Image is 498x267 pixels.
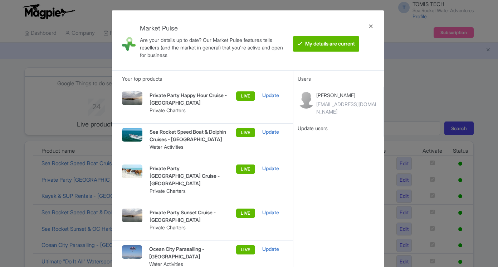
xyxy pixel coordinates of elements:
[293,36,359,52] btn: My details are current
[150,224,227,231] p: Private Charters
[262,209,283,216] div: Update
[122,165,142,178] img: neyibucqjqoavw4ina5g.png
[150,143,227,151] p: Water Activities
[122,29,136,59] img: market_pulse-1-0a5220b3d29e4a0de46fb7534bebe030.svg
[150,128,227,143] p: Sea Rocket Speed Boat & Dolphin Cruises - [GEOGRAPHIC_DATA]
[150,106,227,114] p: Private Charters
[298,91,315,109] img: contact-b11cc6e953956a0c50a2f97983291f06.png
[122,209,142,222] img: o9uvi2gjqmocm5ijcu89.png
[293,70,384,87] div: Users
[140,25,290,32] h4: Market Pulse
[316,100,379,115] div: [EMAIL_ADDRESS][DOMAIN_NAME]
[316,91,379,99] p: [PERSON_NAME]
[112,70,293,87] div: Your top products
[298,124,379,132] div: Update users
[122,91,142,105] img: zckb0gkqhnwovwgupmey.png
[262,245,283,253] div: Update
[150,91,227,106] p: Private Party Happy Hour Cruise - [GEOGRAPHIC_DATA]
[262,165,283,172] div: Update
[122,245,142,259] img: 2D5A3804_1_1_v0eto3.jpg
[262,128,283,136] div: Update
[140,36,290,59] div: Are your details up to date? Our Market Pulse features tells resellers (and the market in general...
[150,187,227,195] p: Private Charters
[150,165,227,187] p: Private Party [GEOGRAPHIC_DATA] Cruise - [GEOGRAPHIC_DATA]
[262,91,283,99] div: Update
[122,128,142,142] img: njly6cipktw6lr6woezn.png
[150,209,227,224] p: Private Party Sunset Cruise - [GEOGRAPHIC_DATA]
[149,245,227,260] p: Ocean City Parasailing - [GEOGRAPHIC_DATA]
